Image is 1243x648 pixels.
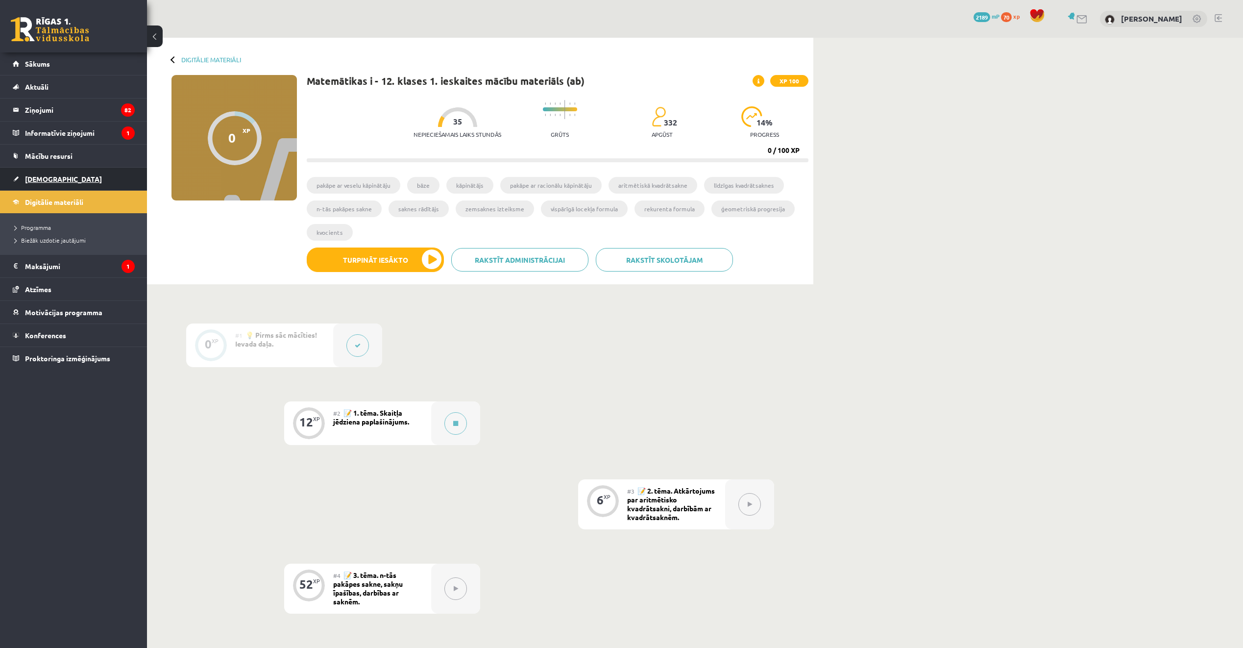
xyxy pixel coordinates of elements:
[704,177,784,194] li: līdzīgas kvadrātsaknes
[560,102,561,105] img: icon-short-line-57e1e144782c952c97e751825c79c345078a6d821885a25fce030b3d8c18986b.svg
[121,103,135,117] i: 82
[13,347,135,370] a: Proktoringa izmēģinājums
[574,102,575,105] img: icon-short-line-57e1e144782c952c97e751825c79c345078a6d821885a25fce030b3d8c18986b.svg
[25,174,102,183] span: [DEMOGRAPHIC_DATA]
[333,409,341,417] span: #2
[992,12,999,20] span: mP
[13,52,135,75] a: Sākums
[596,248,733,272] a: Rakstīt skolotājam
[741,106,762,127] img: icon-progress-161ccf0a02000e728c5f80fcf4c31c7af3da0e1684b2b1d7c360e028c24a22f1.svg
[1013,12,1020,20] span: xp
[25,255,135,277] legend: Maksājumi
[307,200,382,217] li: n-tās pakāpes sakne
[1001,12,1024,20] a: 70 xp
[243,127,250,134] span: XP
[13,191,135,213] a: Digitālie materiāli
[212,338,219,344] div: XP
[307,248,444,272] button: Turpināt iesākto
[235,330,317,348] span: 💡 Pirms sāc mācīties! Ievada daļa.
[313,578,320,584] div: XP
[15,224,51,231] span: Programma
[541,200,628,217] li: vispārīgā locekļa formula
[235,331,243,339] span: #1
[25,308,102,317] span: Motivācijas programma
[711,200,795,217] li: ģeometriskā progresija
[569,114,570,116] img: icon-short-line-57e1e144782c952c97e751825c79c345078a6d821885a25fce030b3d8c18986b.svg
[974,12,999,20] a: 2189 mP
[550,102,551,105] img: icon-short-line-57e1e144782c952c97e751825c79c345078a6d821885a25fce030b3d8c18986b.svg
[25,354,110,363] span: Proktoringa izmēģinājums
[407,177,439,194] li: bāze
[181,56,241,63] a: Digitālie materiāli
[122,126,135,140] i: 1
[555,102,556,105] img: icon-short-line-57e1e144782c952c97e751825c79c345078a6d821885a25fce030b3d8c18986b.svg
[25,151,73,160] span: Mācību resursi
[500,177,602,194] li: pakāpe ar racionālu kāpinātāju
[664,118,677,127] span: 332
[13,122,135,144] a: Informatīvie ziņojumi1
[13,324,135,347] a: Konferences
[25,331,66,340] span: Konferences
[1001,12,1012,22] span: 70
[13,255,135,277] a: Maksājumi1
[13,145,135,167] a: Mācību resursi
[652,131,673,138] p: apgūst
[13,75,135,98] a: Aktuāli
[414,131,501,138] p: Nepieciešamais laiks stundās
[299,580,313,589] div: 52
[551,131,569,138] p: Grūts
[313,416,320,422] div: XP
[13,168,135,190] a: [DEMOGRAPHIC_DATA]
[11,17,89,42] a: Rīgas 1. Tālmācības vidusskola
[25,99,135,121] legend: Ziņojumi
[451,248,588,272] a: Rakstīt administrācijai
[228,130,236,145] div: 0
[652,106,666,127] img: students-c634bb4e5e11cddfef0936a35e636f08e4e9abd3cc4e673bd6f9a4125e45ecb1.svg
[307,75,585,87] h1: Matemātikas i - 12. klases 1. ieskaites mācību materiāls (ab)
[446,177,493,194] li: kāpinātājs
[25,285,51,294] span: Atzīmes
[756,118,773,127] span: 14 %
[609,177,697,194] li: aritmētiskā kvadrātsakne
[574,114,575,116] img: icon-short-line-57e1e144782c952c97e751825c79c345078a6d821885a25fce030b3d8c18986b.svg
[627,486,715,522] span: 📝 2. tēma. Atkārtojums par aritmētisko kvadrātsakni, darbībām ar kvadrātsaknēm.
[974,12,990,22] span: 2189
[770,75,808,87] span: XP 100
[634,200,705,217] li: rekurenta formula
[122,260,135,273] i: 1
[560,114,561,116] img: icon-short-line-57e1e144782c952c97e751825c79c345078a6d821885a25fce030b3d8c18986b.svg
[13,278,135,300] a: Atzīmes
[333,408,409,426] span: 📝 1. tēma. Skaitļa jēdziena paplašinājums.
[25,82,49,91] span: Aktuāli
[15,236,137,245] a: Biežāk uzdotie jautājumi
[389,200,449,217] li: saknes rādītājs
[627,487,634,495] span: #3
[1121,14,1182,24] a: [PERSON_NAME]
[453,117,462,126] span: 35
[1105,15,1115,25] img: Sandijs Nils Griķis
[13,99,135,121] a: Ziņojumi82
[597,496,604,504] div: 6
[333,572,341,579] span: #4
[15,236,86,244] span: Biežāk uzdotie jautājumi
[25,59,50,68] span: Sākums
[15,223,137,232] a: Programma
[307,177,400,194] li: pakāpe ar veselu kāpinātāju
[205,340,212,349] div: 0
[333,571,403,606] span: 📝 3. tēma. n-tās pakāpes sakne, sakņu īpašības, darbības ar saknēm.
[545,114,546,116] img: icon-short-line-57e1e144782c952c97e751825c79c345078a6d821885a25fce030b3d8c18986b.svg
[604,494,610,499] div: XP
[569,102,570,105] img: icon-short-line-57e1e144782c952c97e751825c79c345078a6d821885a25fce030b3d8c18986b.svg
[25,198,83,206] span: Digitālie materiāli
[555,114,556,116] img: icon-short-line-57e1e144782c952c97e751825c79c345078a6d821885a25fce030b3d8c18986b.svg
[456,200,534,217] li: zemsaknes izteiksme
[545,102,546,105] img: icon-short-line-57e1e144782c952c97e751825c79c345078a6d821885a25fce030b3d8c18986b.svg
[307,224,353,241] li: kvocients
[13,301,135,324] a: Motivācijas programma
[25,122,135,144] legend: Informatīvie ziņojumi
[564,100,565,119] img: icon-long-line-d9ea69661e0d244f92f715978eff75569469978d946b2353a9bb055b3ed8787d.svg
[299,418,313,426] div: 12
[750,131,779,138] p: progress
[550,114,551,116] img: icon-short-line-57e1e144782c952c97e751825c79c345078a6d821885a25fce030b3d8c18986b.svg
